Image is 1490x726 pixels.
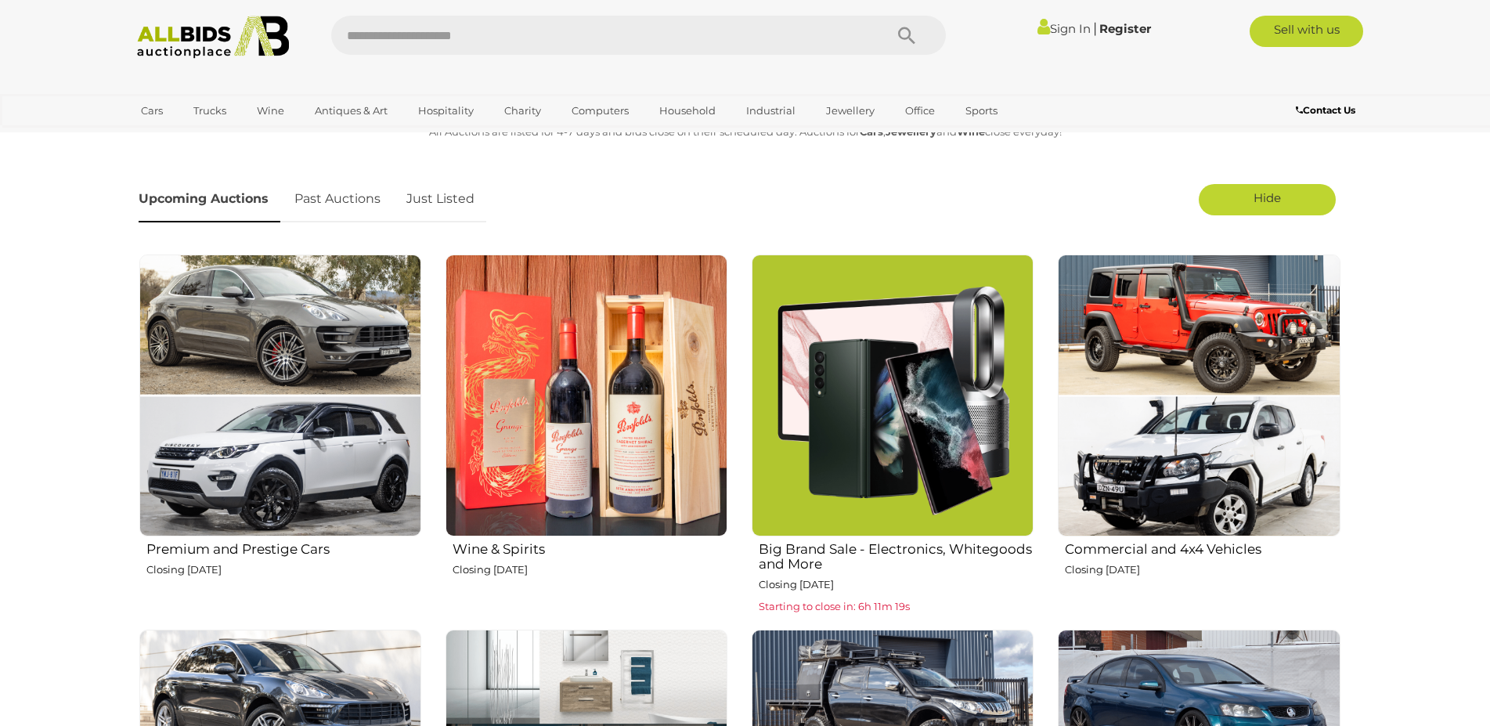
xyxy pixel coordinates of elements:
a: Sports [955,98,1008,124]
a: Trucks [183,98,236,124]
a: Antiques & Art [305,98,398,124]
h2: Premium and Prestige Cars [146,538,421,557]
img: Premium and Prestige Cars [139,255,421,536]
a: Hospitality [408,98,484,124]
a: Premium and Prestige Cars Closing [DATE] [139,254,421,617]
img: Wine & Spirits [446,255,727,536]
a: Register [1099,21,1151,36]
a: Cars [131,98,173,124]
img: Allbids.com.au [128,16,298,59]
a: Wine & Spirits Closing [DATE] [445,254,727,617]
strong: Cars [860,125,883,138]
a: Sell with us [1250,16,1363,47]
h2: Wine & Spirits [453,538,727,557]
a: Sign In [1037,21,1091,36]
a: Upcoming Auctions [139,176,280,222]
img: Commercial and 4x4 Vehicles [1058,255,1340,536]
a: Computers [561,98,639,124]
a: Wine [247,98,294,124]
a: Big Brand Sale - Electronics, Whitegoods and More Closing [DATE] Starting to close in: 6h 11m 19s [751,254,1034,617]
h2: Commercial and 4x4 Vehicles [1065,538,1340,557]
a: Past Auctions [283,176,392,222]
span: Starting to close in: 6h 11m 19s [759,600,910,612]
strong: Jewellery [886,125,936,138]
a: Jewellery [816,98,885,124]
p: Closing [DATE] [759,576,1034,594]
span: Hide [1254,190,1281,205]
a: Just Listed [395,176,486,222]
h2: Big Brand Sale - Electronics, Whitegoods and More [759,538,1034,571]
strong: Wine [957,125,985,138]
p: Closing [DATE] [146,561,421,579]
img: Big Brand Sale - Electronics, Whitegoods and More [752,255,1034,536]
button: Search [868,16,946,55]
a: Office [895,98,945,124]
a: Commercial and 4x4 Vehicles Closing [DATE] [1057,254,1340,617]
span: | [1093,20,1097,37]
a: [GEOGRAPHIC_DATA] [131,124,262,150]
a: Contact Us [1296,102,1359,119]
a: Industrial [736,98,806,124]
a: Charity [494,98,551,124]
a: Household [649,98,726,124]
a: Hide [1199,184,1336,215]
b: Contact Us [1296,104,1355,116]
p: Closing [DATE] [453,561,727,579]
p: Closing [DATE] [1065,561,1340,579]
